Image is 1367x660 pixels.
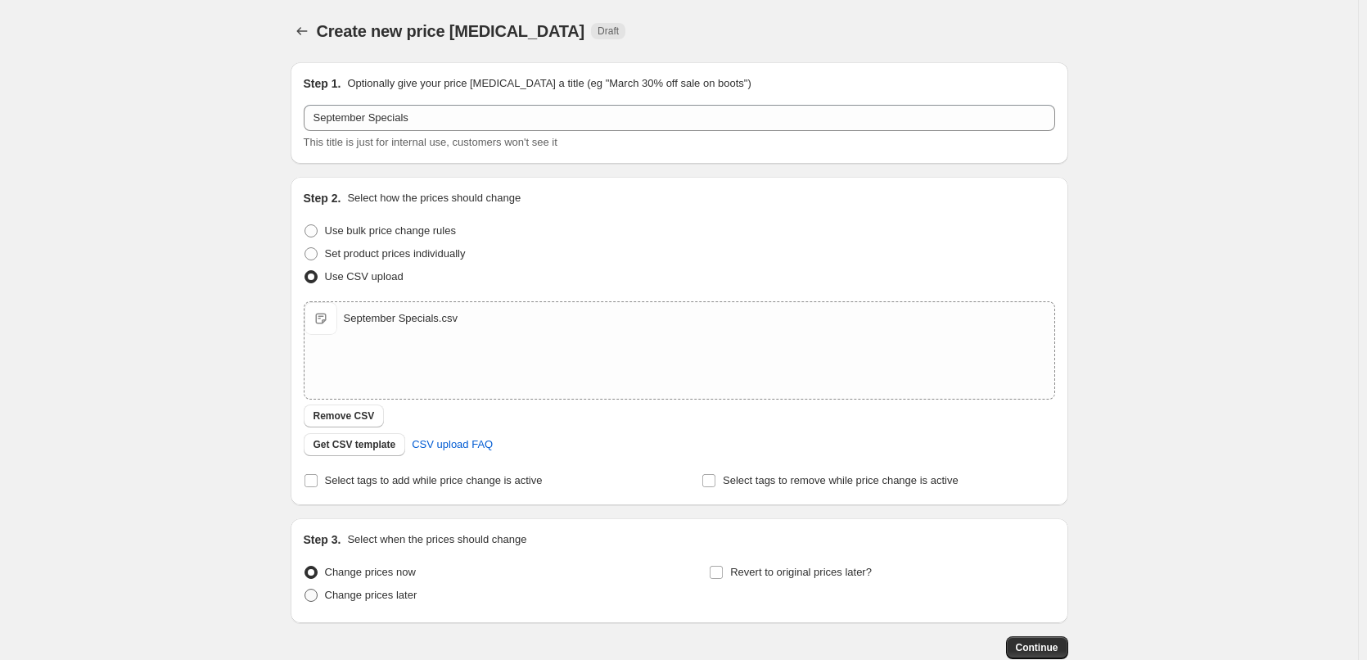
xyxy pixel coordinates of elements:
span: Select tags to remove while price change is active [723,474,959,486]
input: 30% off holiday sale [304,105,1055,131]
h2: Step 1. [304,75,341,92]
span: Select tags to add while price change is active [325,474,543,486]
span: Draft [598,25,619,38]
span: Use bulk price change rules [325,224,456,237]
button: Get CSV template [304,433,406,456]
span: Continue [1016,641,1058,654]
span: CSV upload FAQ [412,436,493,453]
button: Continue [1006,636,1068,659]
span: Get CSV template [314,438,396,451]
p: Optionally give your price [MEDICAL_DATA] a title (eg "March 30% off sale on boots") [347,75,751,92]
div: September Specials.csv [344,310,458,327]
span: Change prices now [325,566,416,578]
span: This title is just for internal use, customers won't see it [304,136,557,148]
h2: Step 2. [304,190,341,206]
p: Select when the prices should change [347,531,526,548]
span: Change prices later [325,589,417,601]
span: Set product prices individually [325,247,466,260]
a: CSV upload FAQ [402,432,503,458]
span: Use CSV upload [325,270,404,283]
button: Price change jobs [291,20,314,43]
button: Remove CSV [304,405,385,427]
span: Create new price [MEDICAL_DATA] [317,22,585,40]
span: Remove CSV [314,409,375,423]
span: Revert to original prices later? [730,566,872,578]
p: Select how the prices should change [347,190,521,206]
h2: Step 3. [304,531,341,548]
